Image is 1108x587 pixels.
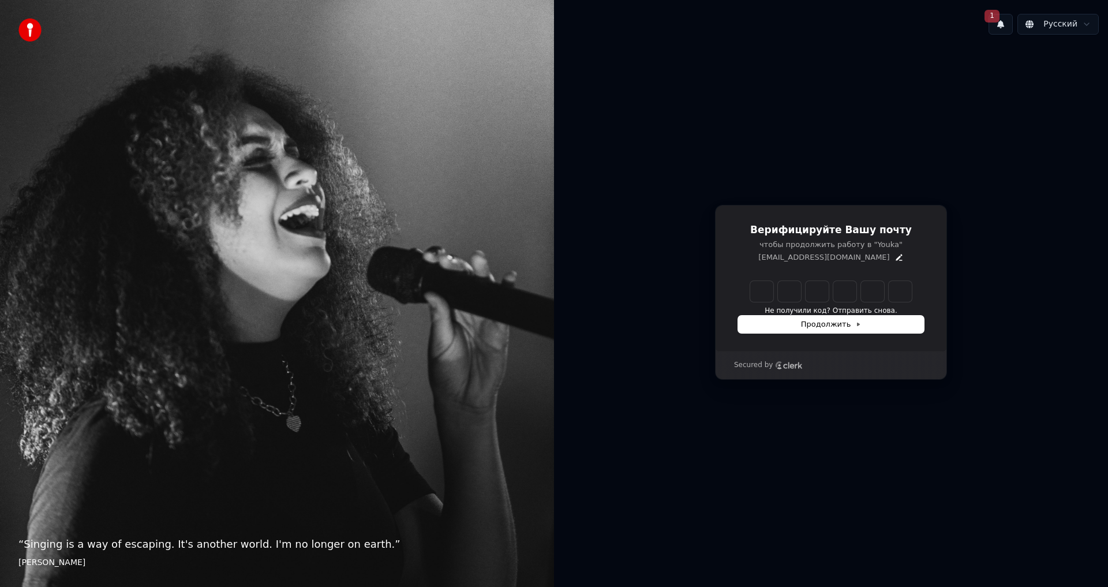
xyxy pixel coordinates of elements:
a: Clerk logo [775,361,803,369]
span: Продолжить [801,319,862,330]
input: Enter verification code [750,281,935,302]
button: Не получили код? Отправить снова. [765,306,897,316]
footer: [PERSON_NAME] [18,557,536,569]
h1: Верифицируйте Вашу почту [738,223,924,237]
img: youka [18,18,42,42]
p: чтобы продолжить работу в "Youka" [738,240,924,250]
p: “ Singing is a way of escaping. It's another world. I'm no longer on earth. ” [18,536,536,552]
p: Secured by [734,361,773,370]
button: 1 [989,14,1013,35]
span: 1 [985,10,1000,23]
p: [EMAIL_ADDRESS][DOMAIN_NAME] [758,252,889,263]
button: Продолжить [738,316,924,333]
button: Edit [894,253,904,262]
